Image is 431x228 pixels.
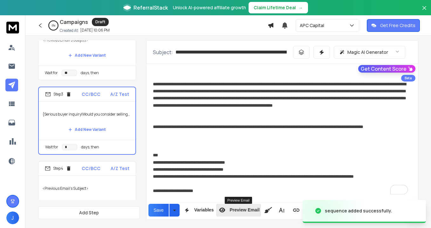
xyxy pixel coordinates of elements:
[45,91,72,97] div: Step 3
[38,206,140,219] button: Add Step
[111,165,129,172] p: A/Z Test
[6,211,19,224] button: J
[173,4,246,11] p: Unlock AI-powered affiliate growth
[325,208,392,214] div: sequence added successfully.
[81,145,99,150] p: days, then
[82,165,100,172] p: CC/BCC
[262,204,274,217] button: Clean HTML
[290,204,302,217] button: Insert Link (⌘K)
[228,207,261,213] span: Preview Email
[45,166,72,171] div: Step 4
[181,204,215,217] button: Variables
[82,91,100,97] p: CC/BCC
[153,48,173,56] p: Subject:
[380,22,415,29] p: Get Free Credits
[63,49,111,62] button: Add New Variant
[300,22,327,29] p: APC Capital
[148,204,169,217] button: Save
[38,87,136,155] li: Step3CC/BCCA/Z Test{Serious buyer inquiry|Would you consider selling?|Qualified buyers|Explore yo...
[52,24,55,27] p: 0 %
[216,204,261,217] button: Preview Email
[38,13,136,80] li: Step2CC/BCCA/Z Test<Previous Email's Subject>Add New VariantWait fordays, then
[63,123,111,136] button: Add New Variant
[133,4,168,11] span: ReferralStack
[45,145,58,150] p: Wait for
[42,180,132,197] p: <Previous Email's Subject>
[81,70,99,75] p: days, then
[147,64,418,201] div: To enrich screen reader interactions, please activate Accessibility in Grammarly extension settings
[60,18,88,26] h1: Campaigns
[43,105,132,123] p: {Serious buyer inquiry|Would you consider selling?|Qualified buyers|Explore your options|Business...
[334,46,405,59] button: Magic AI Generator
[367,19,420,32] button: Get Free Credits
[420,4,428,19] button: Close banner
[298,4,303,11] span: →
[45,70,58,75] p: Wait for
[276,204,288,217] button: More Text
[193,207,215,213] span: Variables
[92,18,109,26] div: Draft
[60,28,79,33] p: Created At:
[225,197,252,204] div: Preview Email
[249,2,308,13] button: Claim Lifetime Deal→
[358,65,415,73] button: Get Content Score
[80,28,110,33] p: [DATE] 10:06 PM
[110,91,129,97] p: A/Z Test
[401,75,415,82] div: Beta
[347,49,388,55] p: Magic AI Generator
[63,197,111,210] button: Add New Variant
